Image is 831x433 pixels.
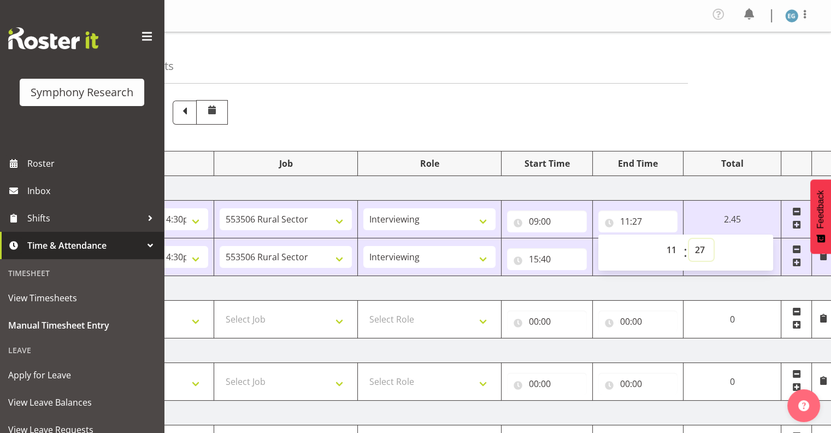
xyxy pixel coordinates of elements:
[3,361,161,389] a: Apply for Leave
[507,157,587,170] div: Start Time
[507,248,587,270] input: Click to select...
[363,157,496,170] div: Role
[598,210,678,232] input: Click to select...
[3,262,161,284] div: Timesheet
[31,84,133,101] div: Symphony Research
[683,201,781,238] td: 2.45
[507,373,587,395] input: Click to select...
[683,301,781,338] td: 0
[810,179,831,254] button: Feedback - Show survey
[507,210,587,232] input: Click to select...
[598,373,678,395] input: Click to select...
[507,311,587,332] input: Click to select...
[8,290,156,306] span: View Timesheets
[27,237,142,254] span: Time & Attendance
[598,311,678,332] input: Click to select...
[220,157,352,170] div: Job
[8,367,156,383] span: Apply for Leave
[683,239,687,266] span: :
[816,190,826,229] span: Feedback
[8,317,156,333] span: Manual Timesheet Entry
[798,400,809,411] img: help-xxl-2.png
[27,155,158,172] span: Roster
[27,210,142,226] span: Shifts
[8,394,156,411] span: View Leave Balances
[689,157,775,170] div: Total
[8,27,98,49] img: Rosterit website logo
[3,284,161,312] a: View Timesheets
[3,339,161,361] div: Leave
[785,9,798,22] img: evelyn-gray1866.jpg
[27,183,158,199] span: Inbox
[3,312,161,339] a: Manual Timesheet Entry
[683,363,781,401] td: 0
[598,157,678,170] div: End Time
[3,389,161,416] a: View Leave Balances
